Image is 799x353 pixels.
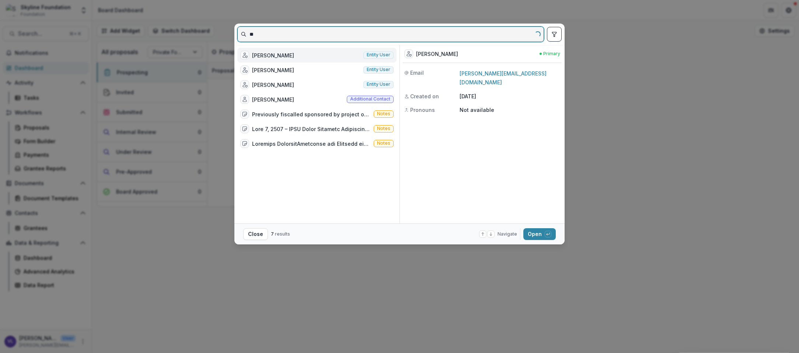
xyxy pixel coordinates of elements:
[416,50,458,58] div: [PERSON_NAME]
[367,82,390,87] span: Entity user
[377,111,390,116] span: Notes
[377,126,390,131] span: Notes
[523,228,556,240] button: Open
[252,125,371,133] div: Lore 7, 2507 – IPSU Dolor Sitametc Adipiscing(Elitsed: Doeiusm, Tempori)Utlabo Etdol (MAGN) – ali...
[410,92,439,100] span: Created on
[367,52,390,57] span: Entity user
[498,231,517,237] span: Navigate
[350,96,390,102] span: Additional contact
[460,106,560,114] p: Not available
[252,96,294,103] div: [PERSON_NAME]
[252,140,371,148] div: Loremips DolorsitAmetconse adi Elitsedd eiu Temporin UtlaboReetdolore: Mag Aliquaeni adm Veniamqu...
[410,69,424,77] span: Email
[252,110,371,118] div: Previously fiscalled sponsored by project of Players Philanthropy FundEIN 27-66011781122 [STREET_...
[252,66,294,74] div: [PERSON_NAME]
[547,27,562,42] button: toggle filters
[275,231,290,237] span: results
[252,81,294,89] div: [PERSON_NAME]
[271,231,274,237] span: 7
[460,70,547,85] a: [PERSON_NAME][EMAIL_ADDRESS][DOMAIN_NAME]
[367,67,390,72] span: Entity user
[377,141,390,146] span: Notes
[410,106,435,114] span: Pronouns
[252,52,294,59] div: [PERSON_NAME]
[543,50,560,57] span: Primary
[243,228,268,240] button: Close
[460,92,560,100] p: [DATE]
